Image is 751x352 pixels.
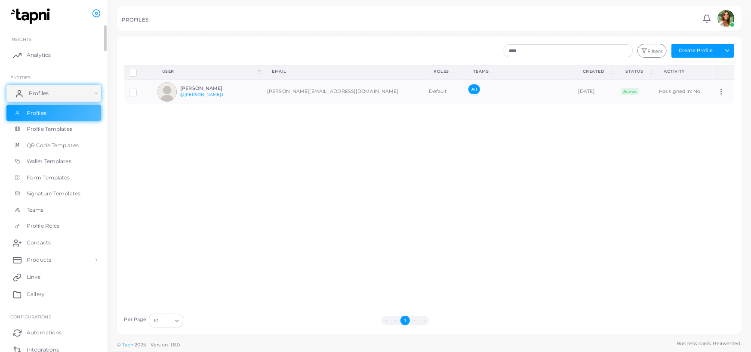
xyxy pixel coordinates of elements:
[677,340,742,347] span: Business cards. Reinvented.
[154,316,158,325] span: 10
[6,185,101,202] a: Signature Templates
[6,218,101,234] a: Profile Roles
[6,170,101,186] a: Form Templates
[159,316,172,325] input: Search for option
[27,190,80,198] span: Signature Templates
[185,316,625,325] ul: Pagination
[27,290,45,298] span: Gallery
[27,157,71,165] span: Wallet Templates
[95,51,145,56] div: Keywords by Traffic
[272,68,415,74] div: Email
[22,22,95,29] div: Domain: [DOMAIN_NAME]
[6,324,101,341] a: Automations
[24,14,42,21] div: v 4.0.25
[29,90,49,97] span: Profiles
[659,88,700,94] span: Has signed in: No
[715,10,737,27] a: avatar
[671,44,720,58] button: Create Profile
[14,14,21,21] img: logo_orange.svg
[149,314,183,327] div: Search for option
[6,286,101,303] a: Gallery
[151,342,180,348] span: Version: 1.8.0
[10,37,31,42] span: INSIGHTS
[6,251,101,269] a: Products
[27,329,62,337] span: Automations
[27,174,70,182] span: Form Templates
[27,206,44,214] span: Teams
[713,65,735,79] th: Action
[473,68,564,74] div: Teams
[573,79,616,104] td: [DATE]
[23,50,30,57] img: tab_domain_overview_orange.svg
[6,137,101,154] a: QR Code Templates
[86,50,92,57] img: tab_keywords_by_traffic_grey.svg
[27,125,72,133] span: Profile Templates
[122,17,148,23] h5: PROFILES
[27,256,51,264] span: Products
[637,44,667,58] button: Filters
[621,88,639,95] span: Active
[468,84,480,94] span: All
[10,75,31,80] span: ENTITIES
[117,341,180,349] span: ©
[434,68,454,74] div: Roles
[6,153,101,170] a: Wallet Templates
[135,341,145,349] span: 2025
[626,68,649,74] div: Status
[180,86,243,91] h6: [PERSON_NAME]
[27,109,46,117] span: Profiles
[27,222,59,230] span: Profile Roles
[583,68,610,74] div: Created
[33,51,77,56] div: Domain Overview
[717,10,735,27] img: avatar
[262,79,425,104] td: [PERSON_NAME][EMAIL_ADDRESS][DOMAIN_NAME]
[27,273,40,281] span: Links
[400,316,410,325] button: Go to page 1
[162,68,256,74] div: User
[122,342,135,348] a: Tapni
[180,92,223,97] a: @[PERSON_NAME].f
[6,46,101,64] a: Analytics
[6,202,101,218] a: Teams
[27,51,51,59] span: Analytics
[27,142,79,149] span: QR Code Templates
[27,239,51,247] span: Contacts
[6,105,101,121] a: Profiles
[10,314,51,319] span: Configurations
[6,234,101,251] a: Contacts
[124,316,147,323] label: Per Page
[124,65,153,79] th: Row-selection
[6,121,101,137] a: Profile Templates
[6,85,101,102] a: Profiles
[8,8,55,24] img: logo
[157,82,177,102] img: avatar
[14,22,21,29] img: website_grey.svg
[6,269,101,286] a: Links
[664,68,703,74] div: activity
[425,79,464,104] td: Default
